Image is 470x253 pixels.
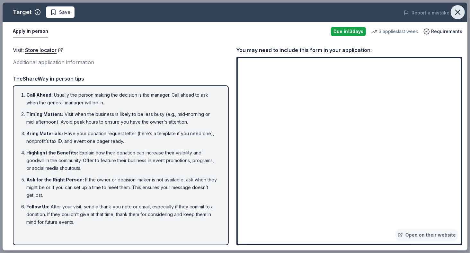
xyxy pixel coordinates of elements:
span: Requirements [431,28,462,35]
div: Visit : [13,46,229,54]
span: Bring Materials : [26,131,63,136]
div: TheShareWay in person tips [13,74,229,83]
a: Store locator [25,46,63,54]
span: Ask for the Right Person : [26,177,84,182]
button: Apply in person [13,25,48,38]
li: After your visit, send a thank-you note or email, especially if they commit to a donation. If the... [26,203,219,226]
span: Timing Matters : [26,111,63,117]
span: Save [59,8,70,16]
div: Target [13,7,32,17]
div: Due in 13 days [331,27,366,36]
div: 3 applies last week [371,28,418,35]
li: If the owner or decision-maker is not available, ask when they might be or if you can set up a ti... [26,176,219,199]
li: Visit when the business is likely to be less busy (e.g., mid-morning or mid-afternoon). Avoid pea... [26,110,219,126]
span: Follow Up : [26,204,49,209]
span: Call Ahead : [26,92,53,98]
span: Highlight the Benefits : [26,150,78,155]
div: Additional application information [13,58,229,66]
li: Explain how their donation can increase their visibility and goodwill in the community. Offer to ... [26,149,219,172]
div: You may need to include this form in your application: [236,46,462,54]
button: Requirements [423,28,462,35]
li: Have your donation request letter (here’s a template if you need one), nonprofit’s tax ID, and ev... [26,130,219,145]
a: Open on their website [395,229,458,241]
button: Save [46,6,75,18]
li: Usually the person making the decision is the manager. Call ahead to ask when the general manager... [26,91,219,107]
button: Report a mistake [404,9,449,17]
